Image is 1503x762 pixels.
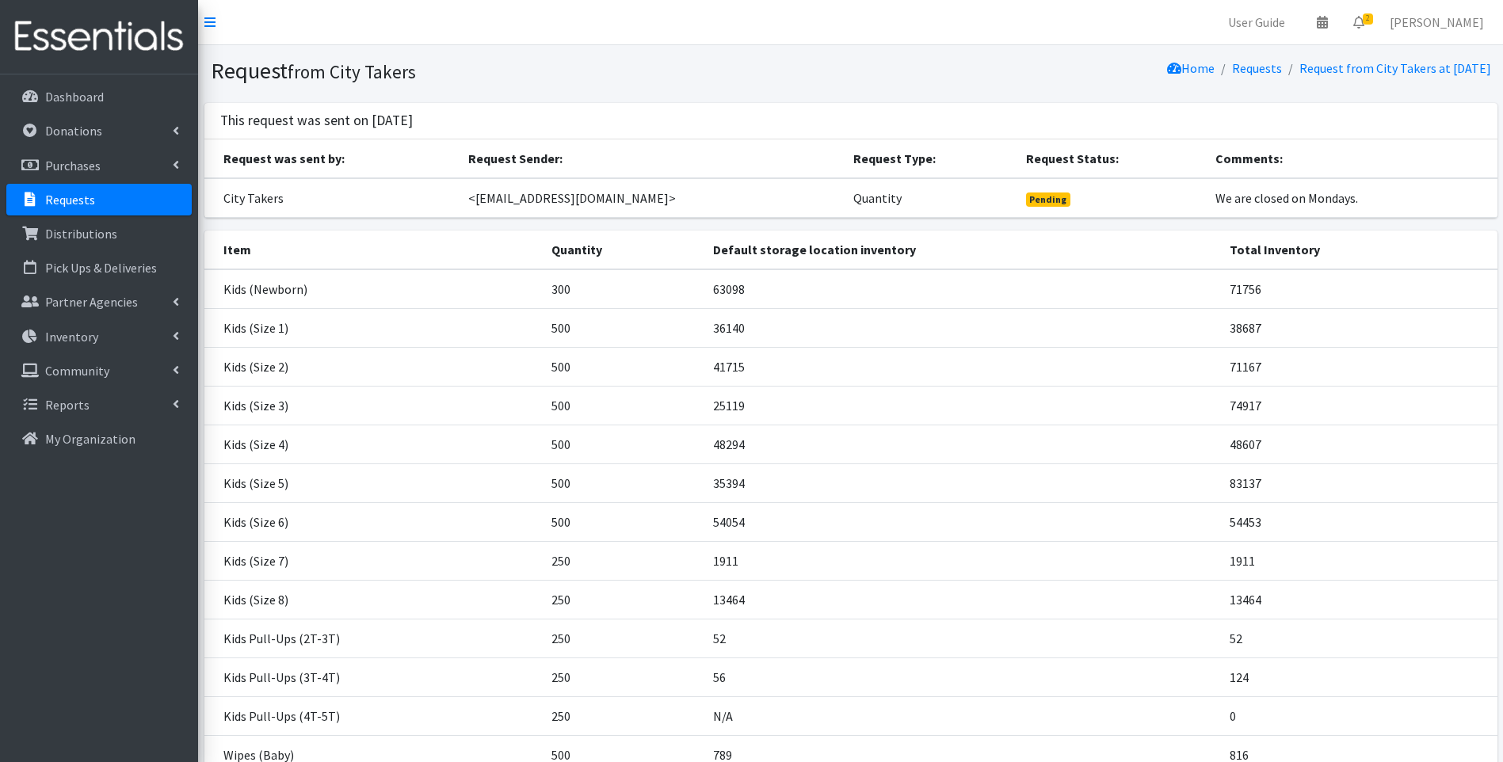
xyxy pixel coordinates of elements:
p: Distributions [45,226,117,242]
td: 250 [542,619,704,657]
td: 54054 [704,502,1220,541]
td: 0 [1220,696,1497,735]
td: 500 [542,425,704,463]
p: Inventory [45,329,98,345]
th: Default storage location inventory [704,231,1220,269]
td: 250 [542,541,704,580]
td: Kids (Newborn) [204,269,542,309]
p: My Organization [45,431,135,447]
a: Home [1167,60,1215,76]
td: Kids Pull-Ups (3T-4T) [204,657,542,696]
th: Comments: [1206,139,1497,178]
a: [PERSON_NAME] [1377,6,1497,38]
a: Community [6,355,192,387]
td: 25119 [704,386,1220,425]
th: Quantity [542,231,704,269]
td: City Takers [204,178,459,218]
td: Kids (Size 5) [204,463,542,502]
p: Dashboard [45,89,104,105]
p: Donations [45,123,102,139]
td: Kids (Size 4) [204,425,542,463]
td: 13464 [1220,580,1497,619]
small: from City Takers [288,60,416,83]
td: 83137 [1220,463,1497,502]
a: Inventory [6,321,192,352]
td: 48294 [704,425,1220,463]
td: 500 [542,308,704,347]
td: Quantity [844,178,1017,218]
th: Request Type: [844,139,1017,178]
td: 56 [704,657,1220,696]
p: Community [45,363,109,379]
td: 48607 [1220,425,1497,463]
a: Purchases [6,150,192,181]
td: Kids Pull-Ups (2T-3T) [204,619,542,657]
td: 71167 [1220,347,1497,386]
a: Partner Agencies [6,286,192,318]
td: Kids (Size 8) [204,580,542,619]
td: 300 [542,269,704,309]
a: 2 [1341,6,1377,38]
a: Requests [6,184,192,215]
th: Request was sent by: [204,139,459,178]
a: Distributions [6,218,192,250]
td: We are closed on Mondays. [1206,178,1497,218]
td: 1911 [1220,541,1497,580]
td: 74917 [1220,386,1497,425]
td: 13464 [704,580,1220,619]
td: 250 [542,696,704,735]
span: Pending [1026,192,1071,207]
td: 500 [542,502,704,541]
th: Request Status: [1017,139,1207,178]
td: 35394 [704,463,1220,502]
p: Requests [45,192,95,208]
td: 250 [542,580,704,619]
a: My Organization [6,423,192,455]
a: Dashboard [6,81,192,112]
span: 2 [1363,13,1373,25]
td: Kids (Size 2) [204,347,542,386]
th: Total Inventory [1220,231,1497,269]
td: 54453 [1220,502,1497,541]
td: 52 [704,619,1220,657]
td: 36140 [704,308,1220,347]
h1: Request [211,57,845,85]
a: Request from City Takers at [DATE] [1299,60,1491,76]
th: Item [204,231,542,269]
a: Reports [6,389,192,421]
td: 41715 [704,347,1220,386]
td: N/A [704,696,1220,735]
img: HumanEssentials [6,10,192,63]
td: Kids (Size 1) [204,308,542,347]
td: <[EMAIL_ADDRESS][DOMAIN_NAME]> [459,178,844,218]
td: 38687 [1220,308,1497,347]
p: Pick Ups & Deliveries [45,260,157,276]
td: Kids (Size 6) [204,502,542,541]
td: 500 [542,463,704,502]
td: Kids (Size 7) [204,541,542,580]
a: Requests [1232,60,1282,76]
td: 124 [1220,657,1497,696]
a: Donations [6,115,192,147]
td: 71756 [1220,269,1497,309]
h3: This request was sent on [DATE] [220,112,413,129]
p: Reports [45,397,90,413]
a: Pick Ups & Deliveries [6,252,192,284]
td: 52 [1220,619,1497,657]
td: 63098 [704,269,1220,309]
td: 1911 [704,541,1220,580]
th: Request Sender: [459,139,844,178]
td: 500 [542,386,704,425]
td: Kids Pull-Ups (4T-5T) [204,696,542,735]
td: Kids (Size 3) [204,386,542,425]
p: Partner Agencies [45,294,138,310]
td: 500 [542,347,704,386]
p: Purchases [45,158,101,173]
td: 250 [542,657,704,696]
a: User Guide [1215,6,1298,38]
